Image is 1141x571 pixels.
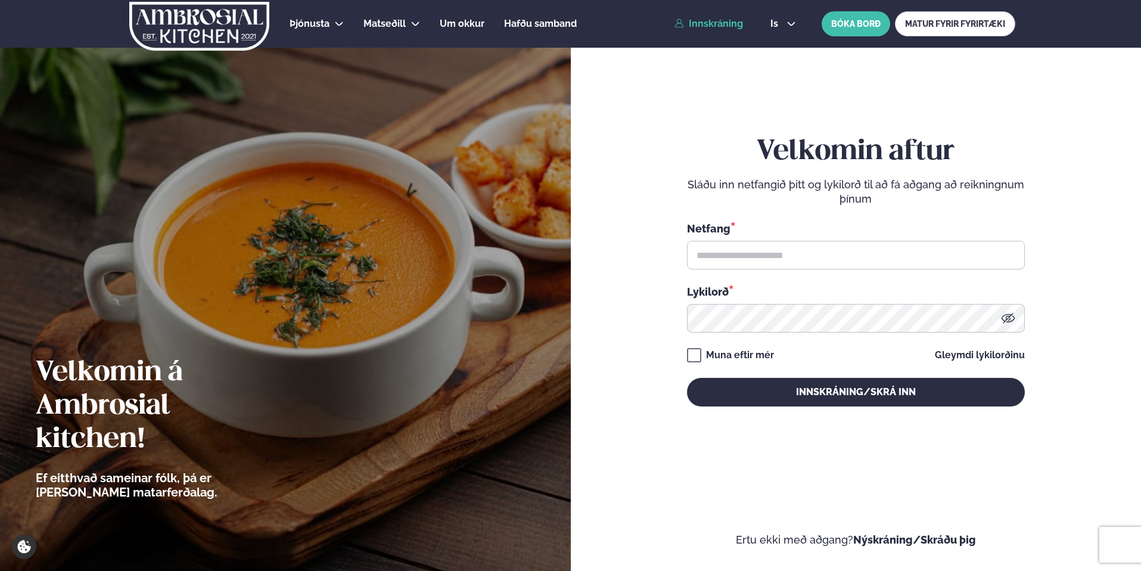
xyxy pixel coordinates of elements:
[440,18,484,29] span: Um okkur
[128,2,271,51] img: logo
[674,18,743,29] a: Innskráning
[36,356,283,457] h2: Velkomin á Ambrosial kitchen!
[687,221,1025,236] div: Netfang
[12,535,36,559] a: Cookie settings
[687,135,1025,169] h2: Velkomin aftur
[290,17,329,31] a: Þjónusta
[504,18,577,29] span: Hafðu samband
[607,533,1106,547] p: Ertu ekki með aðgang?
[504,17,577,31] a: Hafðu samband
[895,11,1015,36] a: MATUR FYRIR FYRIRTÆKI
[770,19,782,29] span: is
[440,17,484,31] a: Um okkur
[687,378,1025,406] button: Innskráning/Skrá inn
[36,471,283,499] p: Ef eitthvað sameinar fólk, þá er [PERSON_NAME] matarferðalag.
[363,18,406,29] span: Matseðill
[687,178,1025,206] p: Sláðu inn netfangið þitt og lykilorð til að fá aðgang að reikningnum þínum
[935,350,1025,360] a: Gleymdi lykilorðinu
[363,17,406,31] a: Matseðill
[853,533,976,546] a: Nýskráning/Skráðu þig
[761,19,806,29] button: is
[687,284,1025,299] div: Lykilorð
[822,11,890,36] button: BÓKA BORÐ
[290,18,329,29] span: Þjónusta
